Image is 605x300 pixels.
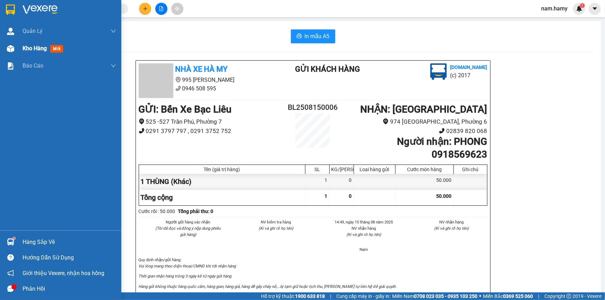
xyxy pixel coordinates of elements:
[23,253,116,263] div: Hướng dẫn sử dụng
[325,193,328,199] span: 1
[589,3,601,15] button: caret-down
[139,274,232,279] i: Thời gian nhận hàng tròng 3 ngày kể từ ngày gửi hàng
[143,6,148,11] span: plus
[6,5,15,15] img: logo-vxr
[392,292,477,300] span: Miền Nam
[284,102,342,113] h2: BL2508150006
[305,32,330,41] span: In mẫu A5
[7,45,14,52] img: warehouse-icon
[50,45,63,53] span: mới
[141,167,303,172] div: Tên (giá trị hàng)
[536,4,573,13] span: nam.hamy
[7,270,14,276] span: notification
[434,226,469,231] i: (Kí và ghi rõ họ tên)
[307,167,328,172] div: SL
[7,285,14,292] span: message
[328,225,400,231] li: NV nhận hàng
[23,61,43,70] span: Báo cáo
[342,117,487,126] li: 974 [GEOGRAPHIC_DATA], Phường 6
[13,237,15,239] sup: 1
[483,292,533,300] span: Miền Bắc
[397,136,487,160] b: Người nhận : PHONG 0918569623
[139,76,268,84] li: 995 [PERSON_NAME]
[139,126,284,136] li: 0291 3797 797 , 0291 3752 752
[175,77,181,82] span: environment
[383,118,389,124] span: environment
[139,104,232,115] b: GỬI : Bến Xe Bạc Liêu
[155,3,167,15] button: file-add
[23,269,104,277] span: Giới thiệu Vexere, nhận hoa hồng
[581,3,584,8] span: 1
[139,284,397,289] i: Hàng gửi không thuộc hàng quốc cấm, hàng gian, hàng giả, hàng dễ gây cháy nổ,...bị tạm giữ hoặc t...
[7,62,14,70] img: solution-icon
[111,63,116,69] span: down
[139,84,268,93] li: 0946 508 595
[305,174,330,189] div: 1
[330,292,331,300] span: |
[414,293,477,299] strong: 0708 023 035 - 0935 103 250
[396,174,454,189] div: 50.000
[139,117,284,126] li: 525 -527 Trần Phú, Phường 7
[430,63,447,80] img: logo.jpg
[576,6,582,12] img: icon-new-feature
[439,128,445,134] span: phone
[437,193,452,199] span: 50.000
[450,71,487,80] li: (c) 2017
[139,128,145,134] span: phone
[261,292,325,300] span: Hỗ trợ kỹ thuật:
[178,209,214,214] b: Tổng phải thu: 0
[141,193,173,202] span: Tổng cộng
[360,104,487,115] b: NHẬN : [GEOGRAPHIC_DATA]
[159,6,164,11] span: file-add
[336,292,390,300] span: Cung cấp máy in - giấy in:
[296,33,302,40] span: printer
[175,6,180,11] span: aim
[479,295,481,298] span: ⚪️
[111,28,116,34] span: down
[567,294,571,299] span: copyright
[23,237,116,247] div: Hàng sắp về
[397,167,452,172] div: Cước món hàng
[503,293,533,299] strong: 0369 525 060
[346,232,381,237] i: (Kí và ghi rõ họ tên)
[295,65,360,73] b: Gửi khách hàng
[342,126,487,136] li: 02839 820 068
[330,174,354,189] div: 0
[153,219,224,225] li: Người gửi hàng xác nhận
[331,167,352,172] div: KG/[PERSON_NAME]
[356,167,394,172] div: Loại hàng gửi
[139,3,151,15] button: plus
[139,118,145,124] span: environment
[580,3,585,8] sup: 1
[3,15,132,24] li: 995 [PERSON_NAME]
[7,254,14,261] span: question-circle
[23,45,47,52] span: Kho hàng
[40,5,92,13] b: Nhà Xe Hà My
[416,219,487,225] li: NV nhận hàng
[456,167,485,172] div: Ghi chú
[139,264,236,268] i: Vui lòng mang theo điện thoại/CMND khi tới nhận hàng
[240,219,312,225] li: NV kiểm tra hàng
[23,284,116,294] div: Phản hồi
[328,246,400,253] li: Nam
[40,25,45,31] span: phone
[139,174,305,189] div: 1 THÙNG (Khác)
[3,43,96,55] b: GỬI : Bến Xe Bạc Liêu
[155,226,221,237] i: (Tôi đã đọc và đồng ý nộp dung phiếu gửi hàng)
[538,292,539,300] span: |
[7,238,14,246] img: warehouse-icon
[291,29,335,43] button: printerIn mẫu A5
[328,219,400,225] li: 14:49, ngày 15 tháng 08 năm 2025
[139,208,175,215] div: Cước rồi : 50.000
[40,17,45,22] span: environment
[7,28,14,35] img: warehouse-icon
[3,24,132,33] li: 0946 508 595
[295,293,325,299] strong: 1900 633 818
[349,193,352,199] span: 0
[175,65,228,73] b: Nhà Xe Hà My
[592,6,598,12] span: caret-down
[259,226,293,231] i: (Kí và ghi rõ họ tên)
[23,27,43,35] span: Quản Lý
[450,64,487,70] b: [DOMAIN_NAME]
[175,86,181,91] span: phone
